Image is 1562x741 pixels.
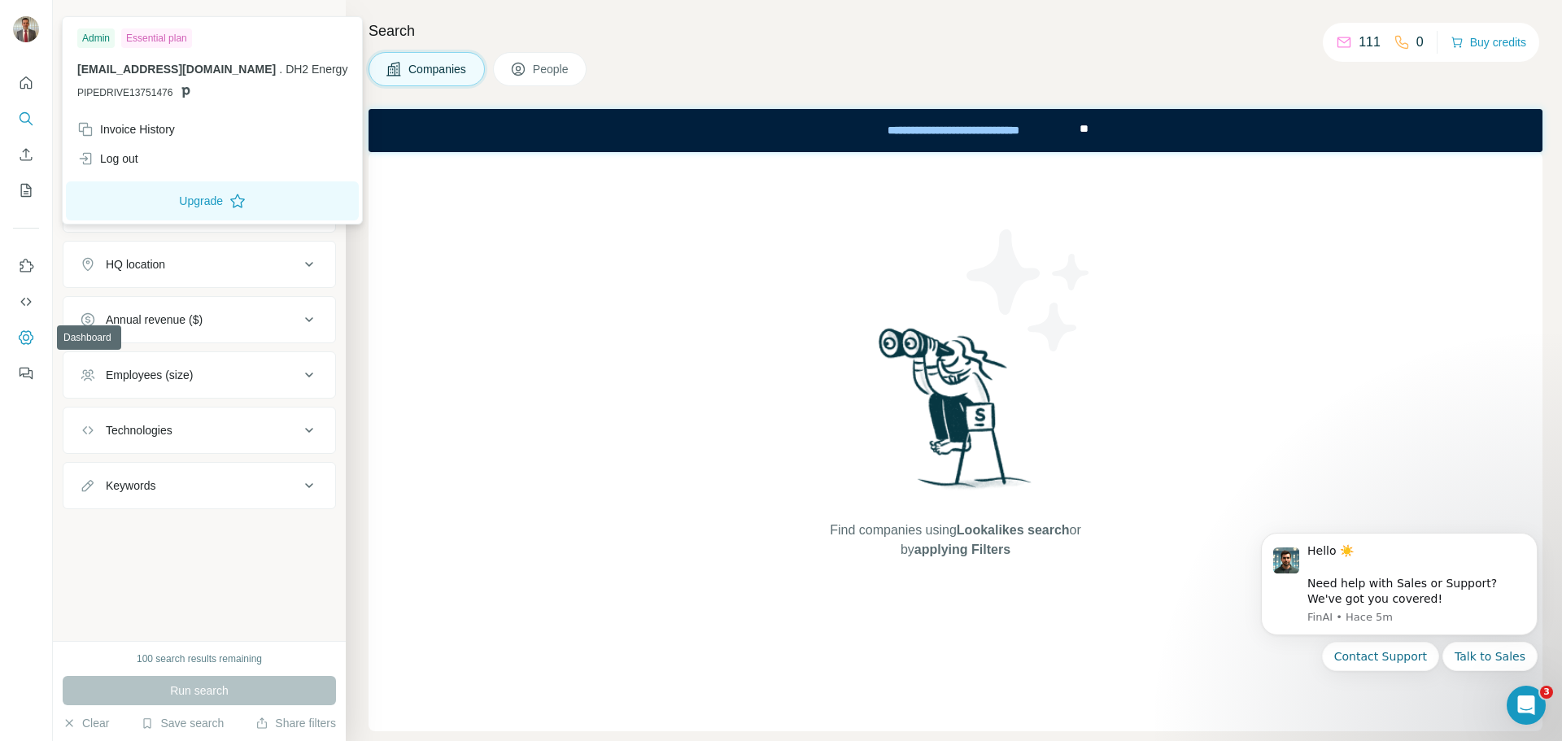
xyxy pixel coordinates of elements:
[106,256,165,272] div: HQ location
[77,85,172,100] span: PIPEDRIVE13751476
[13,176,39,205] button: My lists
[1359,33,1381,52] p: 111
[106,477,155,494] div: Keywords
[63,15,114,29] div: New search
[255,715,336,731] button: Share filters
[369,20,1542,42] h4: Search
[825,521,1085,560] span: Find companies using or by
[279,63,282,76] span: .
[13,104,39,133] button: Search
[13,68,39,98] button: Quick start
[533,61,570,77] span: People
[914,543,1010,556] span: applying Filters
[1416,33,1424,52] p: 0
[77,121,175,137] div: Invoice History
[141,715,224,731] button: Save search
[13,359,39,388] button: Feedback
[106,312,203,328] div: Annual revenue ($)
[77,63,276,76] span: [EMAIL_ADDRESS][DOMAIN_NAME]
[63,355,335,394] button: Employees (size)
[956,217,1102,364] img: Surfe Illustration - Stars
[408,61,468,77] span: Companies
[13,323,39,352] button: Dashboard
[283,10,346,34] button: Hide
[1507,686,1546,725] iframe: Intercom live chat
[77,28,115,48] div: Admin
[1237,512,1562,733] iframe: Intercom notifications mensaje
[66,181,359,220] button: Upgrade
[77,150,138,167] div: Log out
[121,28,192,48] div: Essential plan
[63,466,335,505] button: Keywords
[106,422,172,438] div: Technologies
[1451,31,1526,54] button: Buy credits
[63,715,109,731] button: Clear
[13,251,39,281] button: Use Surfe on LinkedIn
[871,324,1041,505] img: Surfe Illustration - Woman searching with binoculars
[13,16,39,42] img: Avatar
[13,140,39,169] button: Enrich CSV
[13,287,39,316] button: Use Surfe API
[369,109,1542,152] iframe: Banner
[63,300,335,339] button: Annual revenue ($)
[63,411,335,450] button: Technologies
[137,652,262,666] div: 100 search results remaining
[1540,686,1553,699] span: 3
[957,523,1070,537] span: Lookalikes search
[63,245,335,284] button: HQ location
[286,63,347,76] span: DH2 Energy
[106,367,193,383] div: Employees (size)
